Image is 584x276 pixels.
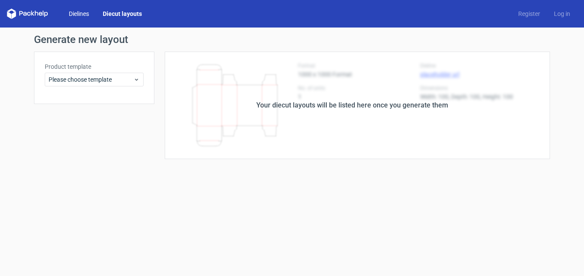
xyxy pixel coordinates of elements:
[96,9,149,18] a: Diecut layouts
[547,9,577,18] a: Log in
[34,34,550,45] h1: Generate new layout
[62,9,96,18] a: Dielines
[49,75,133,84] span: Please choose template
[256,100,448,110] div: Your diecut layouts will be listed here once you generate them
[511,9,547,18] a: Register
[45,62,144,71] label: Product template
